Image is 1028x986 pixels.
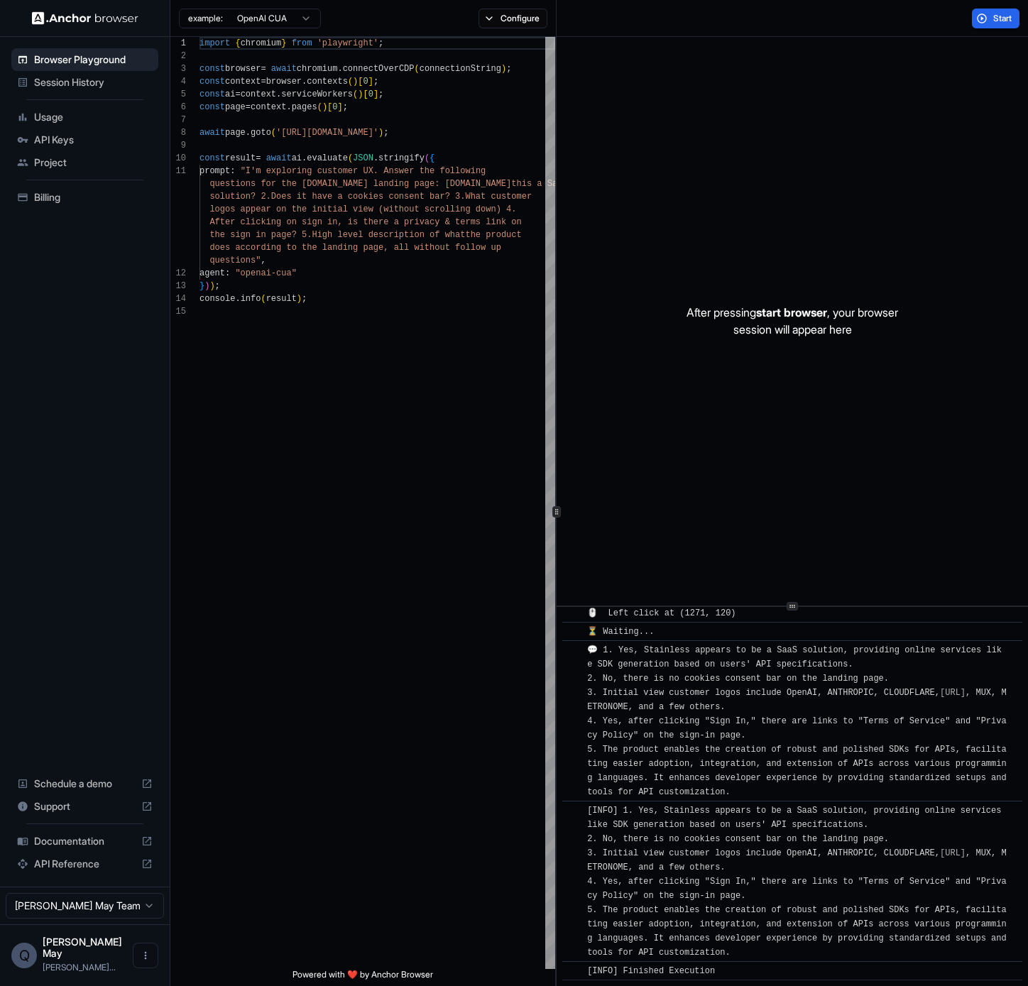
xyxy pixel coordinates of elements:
span: ) [501,64,506,74]
span: . [286,102,291,112]
span: evaluate [307,153,348,163]
span: the product [465,230,521,240]
span: ; [383,128,388,138]
span: ; [506,64,511,74]
span: const [199,89,225,99]
span: page [225,128,246,138]
span: ; [378,38,383,48]
span: JSON [353,153,373,163]
span: = [261,77,266,87]
span: result [225,153,256,163]
span: rms link on [465,217,521,227]
span: llow up [465,243,501,253]
span: ( [348,153,353,163]
div: Schedule a demo [11,772,158,795]
button: Configure [479,9,547,28]
span: API Keys [34,133,153,147]
div: 10 [170,152,186,165]
span: ; [378,89,383,99]
span: Schedule a demo [34,777,136,791]
span: 💬 1. Yes, Stainless appears to be a SaaS solution, providing online services like SDK generation ... [587,645,1012,797]
span: . [302,153,307,163]
span: ( [348,77,353,87]
span: API Reference [34,857,136,871]
span: ​ [569,804,576,818]
span: ] [337,102,342,112]
div: Billing [11,186,158,209]
div: 13 [170,280,186,292]
span: = [235,89,240,99]
span: Session History [34,75,153,89]
div: Support [11,795,158,818]
span: ) [204,281,209,291]
span: [ [327,102,332,112]
span: await [199,128,225,138]
span: 🖱️ Left click at (1271, 120) [587,608,736,618]
span: What customer [465,192,532,202]
span: ​ [569,964,576,978]
span: = [246,102,251,112]
span: connectOverCDP [343,64,415,74]
span: ( [317,102,322,112]
span: g down) 4. [465,204,516,214]
span: ] [373,89,378,99]
span: . [337,64,342,74]
span: agent [199,268,225,278]
span: await [266,153,292,163]
span: . [302,77,307,87]
span: result [266,294,297,304]
span: console [199,294,235,304]
span: does according to the landing page, all without fo [209,243,465,253]
span: ) [322,102,327,112]
span: . [276,89,281,99]
button: Start [972,9,1019,28]
div: 15 [170,305,186,318]
span: Powered with ❤️ by Anchor Browser [292,969,433,986]
span: } [199,281,204,291]
div: 12 [170,267,186,280]
span: const [199,153,225,163]
span: 0 [332,102,337,112]
span: = [261,64,266,74]
span: import [199,38,230,48]
span: browser [266,77,302,87]
span: 0 [368,89,373,99]
div: 1 [170,37,186,50]
span: Start [993,13,1013,24]
span: "I'm exploring customer UX. Answer the following [241,166,486,176]
span: stringify [378,153,425,163]
div: Usage [11,106,158,128]
div: 9 [170,139,186,152]
span: ; [215,281,220,291]
span: browser [225,64,261,74]
span: After clicking on sign in, is there a privacy & te [209,217,465,227]
span: page [225,102,246,112]
span: await [271,64,297,74]
span: ) [209,281,214,291]
span: chromium [241,38,282,48]
span: this a Saas [511,179,567,189]
span: contexts [307,77,348,87]
div: 3 [170,62,186,75]
span: context [241,89,276,99]
div: Browser Playground [11,48,158,71]
span: { [235,38,240,48]
button: Open menu [133,943,158,968]
div: 8 [170,126,186,139]
span: . [235,294,240,304]
span: "openai-cua" [235,268,296,278]
span: Documentation [34,834,136,848]
span: const [199,77,225,87]
span: ) [378,128,383,138]
span: context [251,102,286,112]
span: , [261,256,266,265]
span: ) [297,294,302,304]
span: ; [302,294,307,304]
span: [INFO] Finished Execution [587,966,715,976]
span: ( [271,128,276,138]
span: the sign in page? 5.High level description of what [209,230,465,240]
div: 2 [170,50,186,62]
span: ; [373,77,378,87]
span: . [373,153,378,163]
div: 6 [170,101,186,114]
